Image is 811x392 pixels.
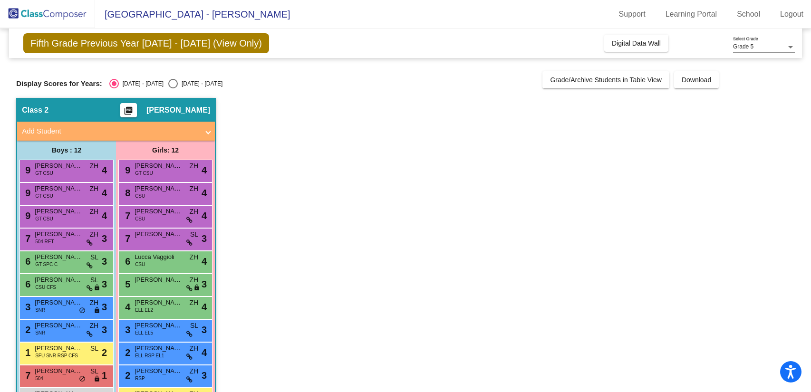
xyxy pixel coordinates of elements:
div: Boys : 12 [17,141,116,160]
mat-radio-group: Select an option [109,79,222,88]
span: ZH [189,161,198,171]
span: 3 [102,231,107,246]
span: 3 [102,277,107,291]
span: 7 [123,210,130,221]
span: 2 [123,370,130,381]
span: SL [90,366,98,376]
span: [PERSON_NAME] [35,275,82,285]
span: 4 [202,254,207,268]
span: 4 [202,300,207,314]
span: 6 [23,256,30,267]
span: 2 [23,325,30,335]
span: ELL EL5 [135,329,153,336]
span: 4 [202,345,207,360]
span: ZH [89,298,98,308]
span: GT CSU [35,170,53,177]
span: 3 [123,325,130,335]
span: ZH [89,207,98,217]
span: [GEOGRAPHIC_DATA] - [PERSON_NAME] [95,7,290,22]
span: ZH [189,366,198,376]
span: do_not_disturb_alt [79,307,86,315]
span: SL [90,252,98,262]
span: 504 RET [35,238,54,245]
span: ZH [89,321,98,331]
span: 3 [202,323,207,337]
span: 1 [102,368,107,382]
span: SL [190,229,198,239]
span: 4 [202,186,207,200]
span: SFU SNR RSP CFS [35,352,78,359]
span: [PERSON_NAME] [135,298,182,307]
span: Lucca Vaggioli [135,252,182,262]
span: SL [90,344,98,354]
a: School [729,7,768,22]
span: [PERSON_NAME] [35,161,82,171]
span: GT CSU [35,215,53,222]
span: 504 [35,375,43,382]
div: Girls: 12 [116,141,215,160]
span: ZH [189,298,198,308]
span: ZH [189,344,198,354]
span: [PERSON_NAME] [PERSON_NAME] [35,298,82,307]
span: ZH [189,184,198,194]
span: 9 [123,165,130,175]
span: RSP [135,375,145,382]
span: [PERSON_NAME] [35,344,82,353]
span: 9 [23,165,30,175]
button: Grade/Archive Students in Table View [542,71,669,88]
span: 4 [102,209,107,223]
span: [PERSON_NAME] [PERSON_NAME] [35,207,82,216]
mat-icon: picture_as_pdf [123,106,134,119]
span: [PERSON_NAME] [135,207,182,216]
span: 2 [123,347,130,358]
span: ZH [189,207,198,217]
span: [PERSON_NAME] [35,366,82,376]
span: 3 [23,302,30,312]
span: 7 [23,233,30,244]
mat-panel-title: Add Student [22,126,199,137]
span: GT CSU [135,170,153,177]
span: 1 [23,347,30,358]
span: Class 2 [22,105,48,115]
span: 4 [202,163,207,177]
span: [PERSON_NAME] [135,229,182,239]
span: [PERSON_NAME] [135,275,182,285]
span: SNR [35,329,45,336]
span: 4 [102,186,107,200]
span: SNR [35,306,45,314]
span: Digital Data Wall [612,39,661,47]
span: Display Scores for Years: [16,79,102,88]
span: GT SPC C [35,261,58,268]
span: CSU CFS [35,284,56,291]
span: 8 [123,188,130,198]
span: 9 [23,188,30,198]
span: 7 [123,233,130,244]
div: [DATE] - [DATE] [119,79,164,88]
span: [PERSON_NAME] [35,252,82,262]
button: Print Students Details [120,103,137,117]
span: [PERSON_NAME] [135,161,182,171]
button: Download [674,71,719,88]
mat-expansion-panel-header: Add Student [17,122,215,141]
div: [DATE] - [DATE] [178,79,222,88]
span: CSU [135,215,145,222]
span: GT CSU [35,192,53,200]
span: Grade 5 [733,43,753,50]
span: 3 [102,254,107,268]
span: 3 [102,323,107,337]
span: SL [90,275,98,285]
a: Support [611,7,653,22]
span: 3 [202,277,207,291]
span: lock [94,284,100,292]
span: 3 [202,368,207,382]
span: CSU [135,261,145,268]
span: ZH [189,275,198,285]
span: ZH [89,229,98,239]
span: 4 [102,163,107,177]
span: SL [190,321,198,331]
span: 4 [202,209,207,223]
span: lock [94,375,100,383]
span: Download [682,76,711,84]
span: 2 [102,345,107,360]
span: 3 [102,300,107,314]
